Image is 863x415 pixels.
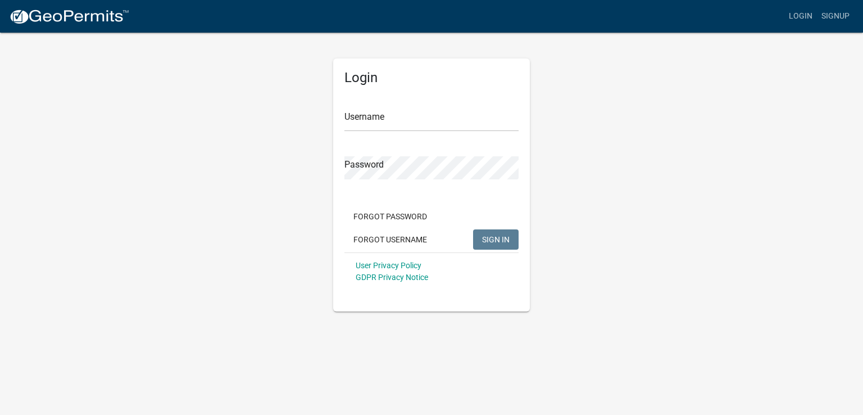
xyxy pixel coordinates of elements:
button: SIGN IN [473,229,519,250]
a: GDPR Privacy Notice [356,273,428,282]
a: Login [784,6,817,27]
a: User Privacy Policy [356,261,421,270]
button: Forgot Password [344,206,436,227]
h5: Login [344,70,519,86]
a: Signup [817,6,854,27]
button: Forgot Username [344,229,436,250]
span: SIGN IN [482,234,510,243]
